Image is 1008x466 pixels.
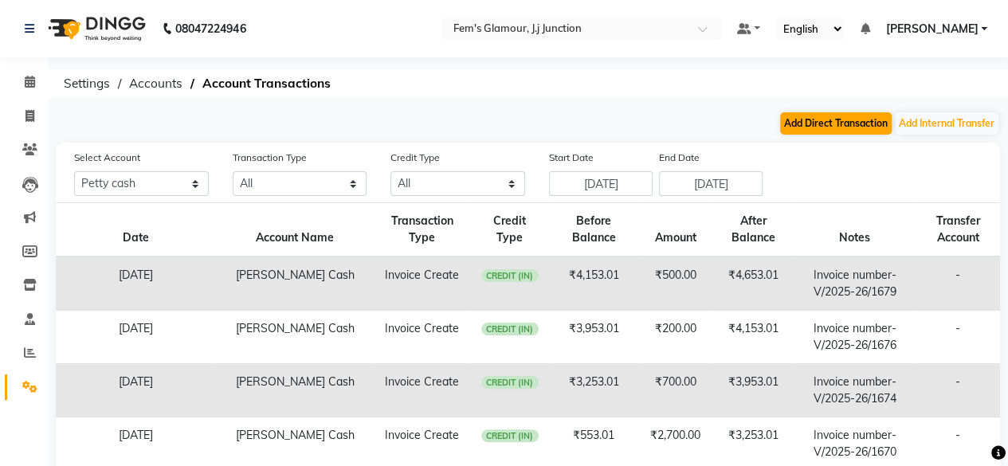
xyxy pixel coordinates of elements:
label: Transaction Type [233,151,307,165]
span: Accounts [121,69,190,98]
td: ₹4,153.01 [713,311,794,364]
label: End Date [659,151,700,165]
td: [DATE] [56,256,215,311]
td: ₹500.00 [637,256,713,311]
span: Settings [56,69,118,98]
span: CREDIT (IN) [481,376,539,389]
th: Before Balance [550,203,637,257]
span: Account Transactions [194,69,339,98]
td: - [916,256,1000,311]
span: CREDIT (IN) [481,269,539,282]
input: Start Date [549,171,653,196]
td: Invoice Create [375,311,469,364]
span: [PERSON_NAME] [885,21,978,37]
td: ₹700.00 [637,364,713,417]
td: Invoice Create [375,364,469,417]
td: Invoice Create [375,256,469,311]
td: ₹4,653.01 [713,256,794,311]
img: logo [41,6,150,51]
td: Invoice number- V/2025-26/1676 [794,311,916,364]
label: Start Date [549,151,594,165]
th: Transaction Type [375,203,469,257]
th: Notes [794,203,916,257]
th: After Balance [713,203,794,257]
th: Transfer Account [916,203,1000,257]
label: Select Account [74,151,140,165]
td: Invoice number- V/2025-26/1674 [794,364,916,417]
th: Date [56,203,215,257]
td: Invoice number- V/2025-26/1679 [794,256,916,311]
td: - [916,311,1000,364]
span: CREDIT (IN) [481,323,539,335]
td: [PERSON_NAME] Cash [215,311,375,364]
td: [DATE] [56,364,215,417]
th: Amount [637,203,713,257]
td: ₹4,153.01 [550,256,637,311]
td: ₹3,953.01 [713,364,794,417]
td: [DATE] [56,311,215,364]
label: Credit Type [390,151,440,165]
b: 08047224946 [175,6,245,51]
button: Add Direct Transaction [780,112,892,135]
td: ₹3,253.01 [550,364,637,417]
td: [PERSON_NAME] Cash [215,256,375,311]
td: [PERSON_NAME] Cash [215,364,375,417]
span: CREDIT (IN) [481,429,539,442]
th: Account Name [215,203,375,257]
button: Add Internal Transfer [895,112,998,135]
td: ₹3,953.01 [550,311,637,364]
td: ₹200.00 [637,311,713,364]
td: - [916,364,1000,417]
th: Credit Type [469,203,550,257]
input: End Date [659,171,763,196]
